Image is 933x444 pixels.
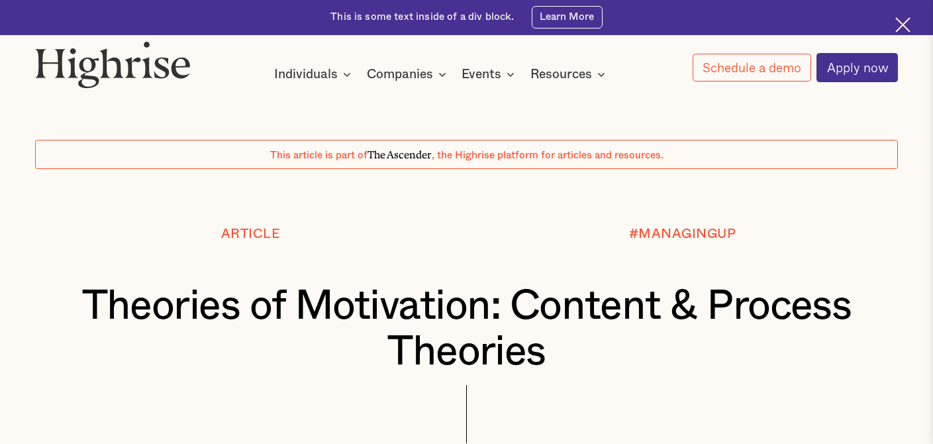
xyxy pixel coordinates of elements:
img: Highrise logo [35,41,191,88]
div: Events [462,66,501,82]
div: Individuals [274,66,338,82]
span: The Ascender [368,146,432,158]
div: Article [221,227,281,242]
h1: Theories of Motivation: Content & Process Theories [71,283,862,374]
div: This is some text inside of a div block. [330,11,514,25]
a: Apply now [816,53,898,82]
a: Learn More [532,6,603,28]
span: , the Highrise platform for articles and resources. [432,150,663,160]
a: Schedule a demo [693,54,811,82]
img: Cross icon [895,17,910,32]
span: This article is part of [270,150,368,160]
div: Resources [530,66,592,82]
div: #MANAGINGUP [629,227,736,242]
div: Companies [367,66,433,82]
